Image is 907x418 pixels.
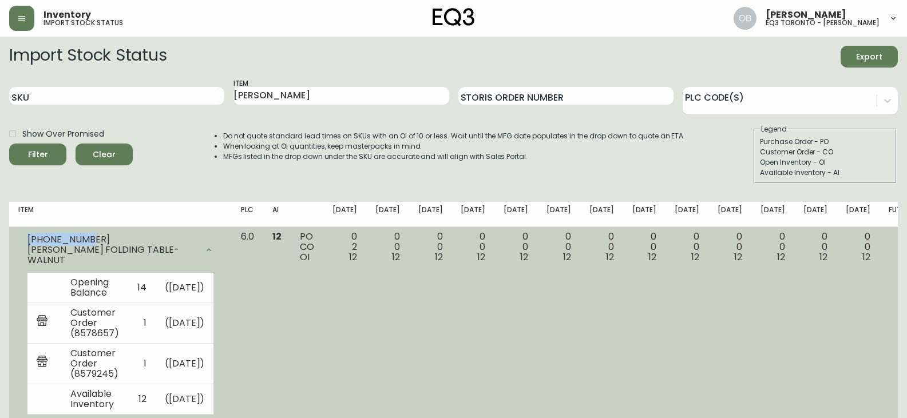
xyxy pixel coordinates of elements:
[520,250,528,264] span: 12
[156,343,214,384] td: ( [DATE] )
[37,315,47,329] img: retail_report.svg
[777,250,785,264] span: 12
[61,343,128,384] td: Customer Order (8579245)
[223,141,686,152] li: When looking at OI quantities, keep masterpacks in mind.
[632,232,657,262] div: 0 0
[375,232,400,262] div: 0 0
[85,148,124,162] span: Clear
[841,46,898,67] button: Export
[223,131,686,141] li: Do not quote standard lead times on SKUs with an OI of 10 or less. Wait until the MFG date popula...
[43,10,91,19] span: Inventory
[546,232,571,262] div: 0 0
[606,250,614,264] span: 12
[61,384,128,414] td: Available Inventory
[563,250,571,264] span: 12
[451,202,494,227] th: [DATE]
[263,202,291,227] th: AI
[675,232,699,262] div: 0 0
[760,147,890,157] div: Customer Order - CO
[22,128,104,140] span: Show Over Promised
[648,250,656,264] span: 12
[43,19,123,26] h5: import stock status
[128,302,156,343] td: 1
[623,202,666,227] th: [DATE]
[862,250,870,264] span: 12
[760,124,788,134] legend: Legend
[366,202,409,227] th: [DATE]
[477,250,485,264] span: 12
[718,232,742,262] div: 0 0
[435,250,443,264] span: 12
[580,202,623,227] th: [DATE]
[18,232,223,268] div: [PHONE_NUMBER][PERSON_NAME] FOLDING TABLE-WALNUT
[156,273,214,303] td: ( [DATE] )
[734,7,757,30] img: 8e0065c524da89c5c924d5ed86cfe468
[128,343,156,384] td: 1
[300,250,310,264] span: OI
[409,202,452,227] th: [DATE]
[461,232,485,262] div: 0 0
[232,202,263,227] th: PLC
[846,232,870,262] div: 0 0
[27,245,197,265] div: [PERSON_NAME] FOLDING TABLE-WALNUT
[837,202,880,227] th: [DATE]
[760,168,890,178] div: Available Inventory - AI
[61,273,128,303] td: Opening Balance
[300,232,314,262] div: PO CO
[9,46,167,67] h2: Import Stock Status
[819,250,827,264] span: 12
[761,232,785,262] div: 0 0
[760,137,890,147] div: Purchase Order - PO
[128,384,156,414] td: 12
[272,230,282,243] span: 12
[751,202,794,227] th: [DATE]
[734,250,742,264] span: 12
[504,232,528,262] div: 0 0
[223,152,686,162] li: MFGs listed in the drop down under the SKU are accurate and will align with Sales Portal.
[392,250,400,264] span: 12
[28,148,48,162] div: Filter
[128,273,156,303] td: 14
[803,232,828,262] div: 0 0
[691,250,699,264] span: 12
[433,8,475,26] img: logo
[494,202,537,227] th: [DATE]
[850,50,889,64] span: Export
[794,202,837,227] th: [DATE]
[156,384,214,414] td: ( [DATE] )
[9,202,232,227] th: Item
[418,232,443,262] div: 0 0
[156,302,214,343] td: ( [DATE] )
[766,10,846,19] span: [PERSON_NAME]
[708,202,751,227] th: [DATE]
[760,157,890,168] div: Open Inventory - OI
[332,232,357,262] div: 0 2
[349,250,357,264] span: 12
[37,356,47,369] img: retail_report.svg
[27,234,197,245] div: [PHONE_NUMBER]
[61,302,128,343] td: Customer Order (8578657)
[666,202,708,227] th: [DATE]
[589,232,614,262] div: 0 0
[323,202,366,227] th: [DATE]
[76,144,133,165] button: Clear
[766,19,880,26] h5: eq3 toronto - [PERSON_NAME]
[9,144,66,165] button: Filter
[537,202,580,227] th: [DATE]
